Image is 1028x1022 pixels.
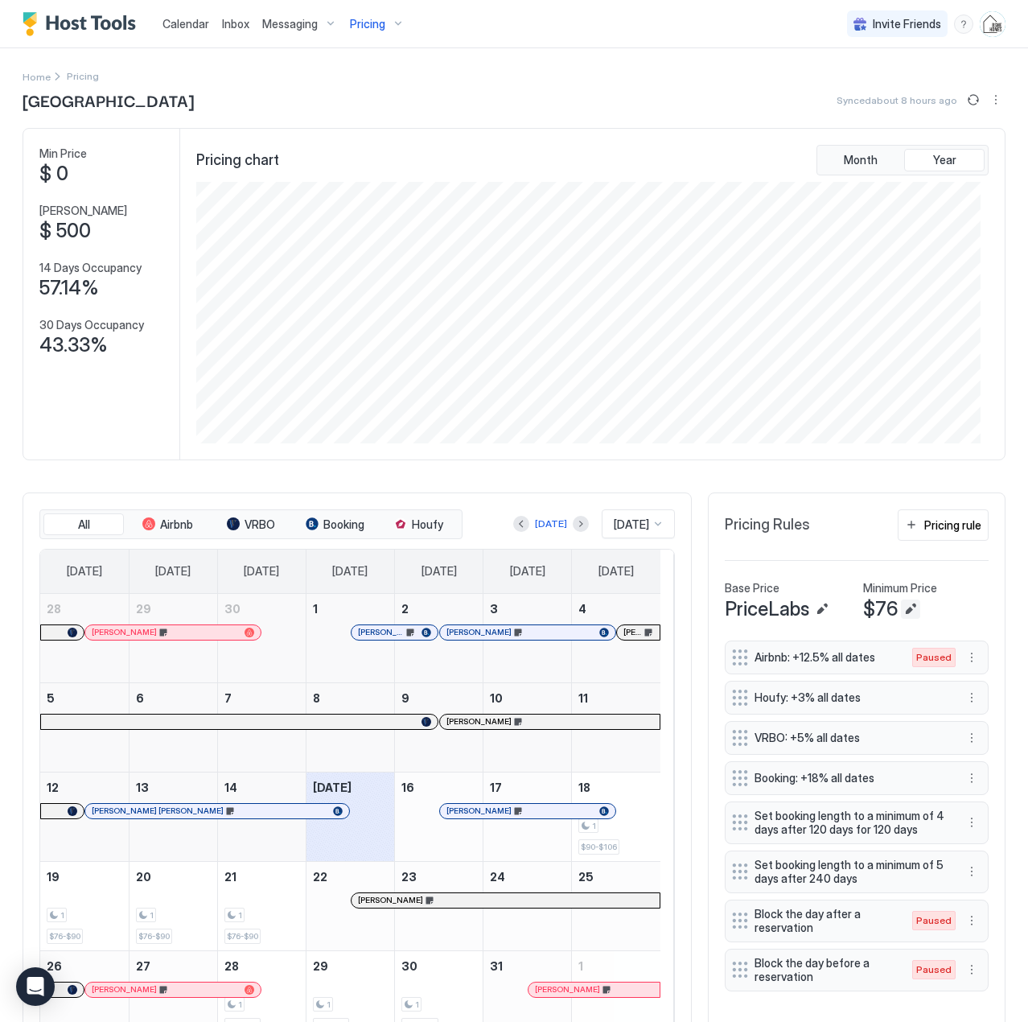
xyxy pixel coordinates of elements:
span: 18 [578,781,590,794]
span: Booking: +18% all dates [755,771,946,785]
span: [PERSON_NAME] [92,627,157,637]
span: 30 Days Occupancy [39,318,144,332]
div: Set booking length to a minimum of 4 days after 120 days for 120 days menu [725,802,989,844]
span: 14 [224,781,237,794]
button: More options [962,728,981,748]
span: Houfy: +3% all dates [755,690,946,705]
a: October 27, 2025 [130,951,217,981]
span: Calendar [162,17,209,31]
span: 19 [47,870,60,884]
td: October 9, 2025 [395,682,483,772]
a: October 8, 2025 [306,683,394,713]
td: October 1, 2025 [306,594,394,683]
a: Saturday [582,550,650,593]
div: [PERSON_NAME] [358,895,653,905]
a: October 23, 2025 [395,862,483,892]
a: Wednesday [316,550,384,593]
span: [DATE] [313,781,352,794]
span: 11 [578,691,588,705]
span: 4 [578,602,586,616]
span: 9 [401,691,409,705]
span: 1 [238,999,242,1010]
td: October 21, 2025 [217,861,306,950]
div: menu [954,14,973,34]
span: [PERSON_NAME] [446,806,512,816]
div: Set booking length to a minimum of 5 days after 240 days menu [725,851,989,893]
button: More options [962,648,981,667]
span: Set booking length to a minimum of 5 days after 240 days [755,858,946,886]
div: User profile [980,11,1005,37]
div: [DATE] [535,517,567,531]
span: $76-$90 [138,931,170,942]
span: Paused [916,650,952,665]
td: October 7, 2025 [217,682,306,772]
span: Paused [916,913,952,928]
button: [DATE] [533,514,570,534]
span: [PERSON_NAME] [446,716,512,727]
span: 28 [224,959,239,973]
td: October 16, 2025 [395,772,483,861]
a: September 28, 2025 [40,594,129,624]
button: More options [962,911,981,930]
span: 1 [60,910,64,921]
td: October 4, 2025 [572,594,660,683]
td: October 14, 2025 [217,772,306,861]
span: 3 [490,602,498,616]
span: 57.14% [39,276,99,300]
button: Edit [812,600,832,619]
div: menu [962,648,981,667]
a: October 2, 2025 [395,594,483,624]
span: Home [23,71,51,83]
span: 24 [490,870,505,884]
span: 30 [401,959,417,973]
span: VRBO [245,517,275,532]
span: 1 [313,602,318,616]
a: October 7, 2025 [218,683,306,713]
td: October 17, 2025 [483,772,572,861]
button: More options [962,813,981,832]
a: October 31, 2025 [483,951,571,981]
button: More options [962,688,981,707]
span: [PERSON_NAME] [92,984,157,995]
a: October 14, 2025 [218,773,306,802]
span: 14 Days Occupancy [39,261,142,275]
td: October 22, 2025 [306,861,394,950]
div: Booking: +18% all dates menu [725,761,989,795]
span: [PERSON_NAME] [623,627,642,637]
td: October 24, 2025 [483,861,572,950]
span: 1 [238,910,242,921]
a: October 9, 2025 [395,683,483,713]
span: Pricing Rules [725,516,810,534]
span: 26 [47,959,62,973]
span: [DATE] [421,564,457,579]
span: $ 0 [39,162,68,186]
span: 20 [136,870,151,884]
td: October 5, 2025 [40,682,129,772]
td: October 12, 2025 [40,772,129,861]
span: 1 [578,959,583,973]
a: Monday [139,550,207,593]
td: October 25, 2025 [572,861,660,950]
a: October 11, 2025 [572,683,660,713]
div: tab-group [39,509,463,540]
span: [DATE] [332,564,368,579]
a: October 15, 2025 [306,773,394,802]
button: Edit [901,600,920,619]
a: Inbox [222,15,249,32]
div: [PERSON_NAME] [PERSON_NAME] [92,806,343,816]
div: [PERSON_NAME] [92,627,254,637]
span: [PERSON_NAME] [358,627,405,637]
td: October 13, 2025 [129,772,217,861]
a: Home [23,68,51,84]
span: $76-$90 [227,931,258,942]
span: 5 [47,691,55,705]
a: October 30, 2025 [395,951,483,981]
span: 1 [327,999,331,1010]
a: Sunday [51,550,118,593]
span: Block the day after a reservation [755,907,896,935]
span: Pricing [350,17,385,31]
span: 22 [313,870,327,884]
div: tab-group [816,145,989,175]
span: 43.33% [39,333,108,357]
td: September 30, 2025 [217,594,306,683]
